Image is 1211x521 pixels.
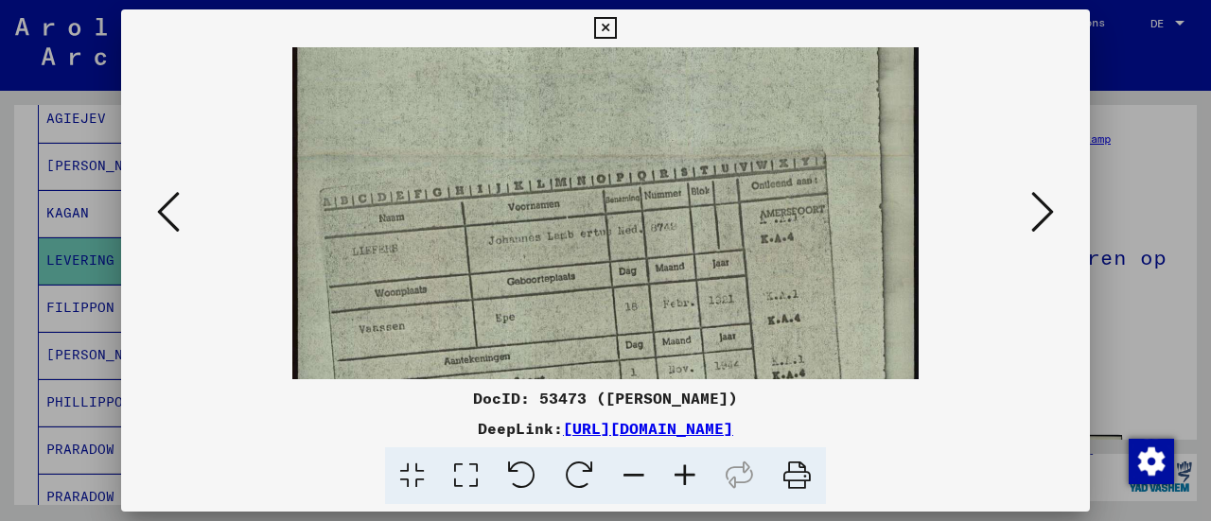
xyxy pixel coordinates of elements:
img: Wijzigingstoestemming [1129,439,1174,484]
font: DeepLink: [478,419,563,438]
font: DocID: 53473 ([PERSON_NAME]) [473,389,738,408]
a: [URL][DOMAIN_NAME] [563,419,733,438]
